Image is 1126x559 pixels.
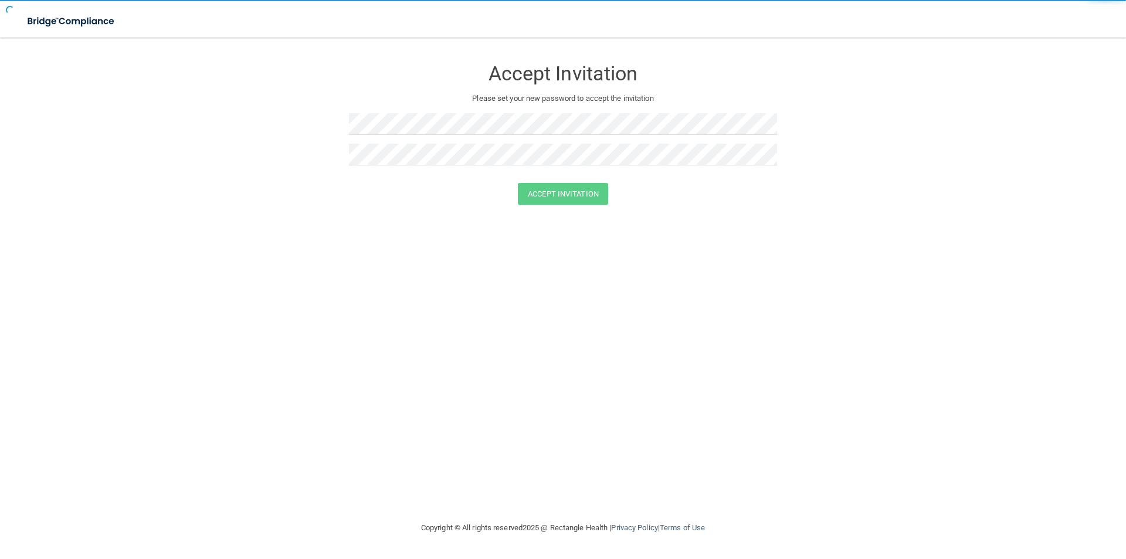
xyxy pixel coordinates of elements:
h3: Accept Invitation [349,63,777,84]
p: Please set your new password to accept the invitation [358,92,768,106]
div: Copyright © All rights reserved 2025 @ Rectangle Health | | [349,509,777,547]
a: Terms of Use [660,523,705,532]
button: Accept Invitation [518,183,608,205]
img: bridge_compliance_login_screen.278c3ca4.svg [18,9,126,33]
a: Privacy Policy [611,523,657,532]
